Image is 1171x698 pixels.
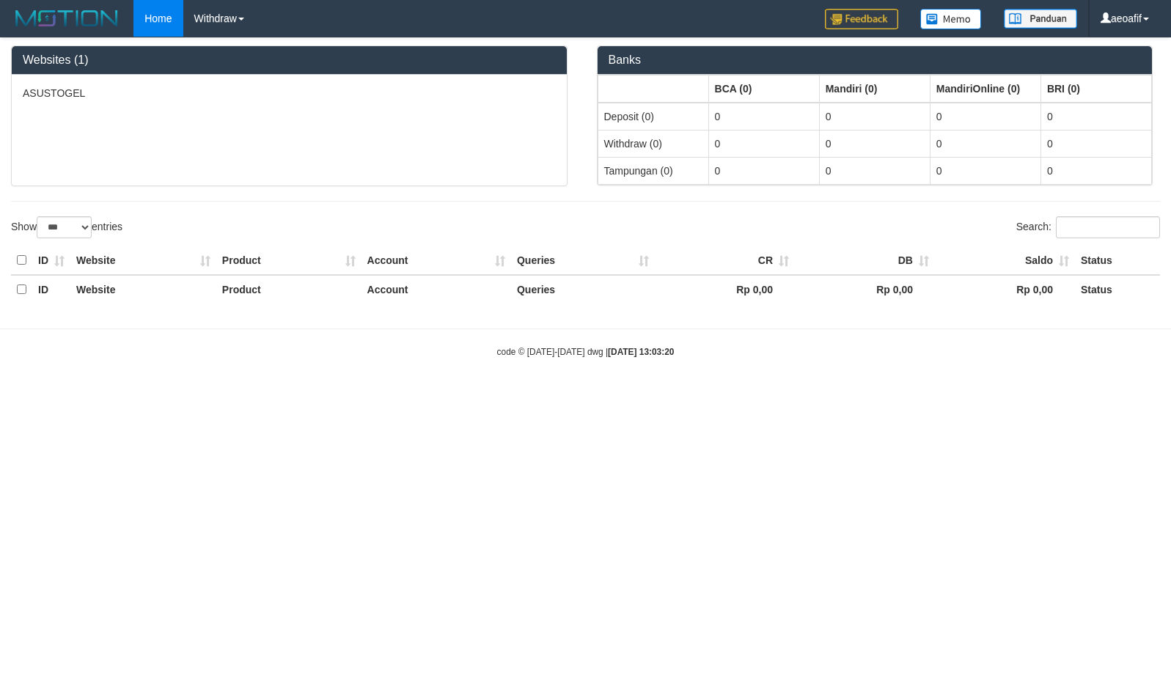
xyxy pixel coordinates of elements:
td: 0 [819,103,930,131]
h3: Banks [609,54,1142,67]
th: CR [655,246,795,275]
td: 0 [930,103,1040,131]
th: Account [361,275,511,304]
th: Saldo [935,246,1075,275]
th: Account [361,246,511,275]
th: Group: activate to sort column ascending [930,75,1040,103]
th: Group: activate to sort column ascending [1040,75,1151,103]
img: panduan.png [1004,9,1077,29]
label: Show entries [11,216,122,238]
td: 0 [708,157,819,184]
th: Group: activate to sort column ascending [819,75,930,103]
th: Status [1075,246,1160,275]
td: 0 [1040,103,1151,131]
td: Tampungan (0) [598,157,708,184]
td: 0 [819,130,930,157]
th: Queries [511,246,655,275]
td: 0 [930,157,1040,184]
th: Product [216,275,361,304]
th: Group: activate to sort column ascending [598,75,708,103]
td: 0 [1040,130,1151,157]
th: Product [216,246,361,275]
strong: [DATE] 13:03:20 [608,347,674,357]
th: Website [70,275,216,304]
td: Withdraw (0) [598,130,708,157]
td: 0 [708,103,819,131]
img: MOTION_logo.png [11,7,122,29]
td: Deposit (0) [598,103,708,131]
th: Queries [511,275,655,304]
th: Rp 0,00 [935,275,1075,304]
th: Rp 0,00 [795,275,935,304]
h3: Websites (1) [23,54,556,67]
td: 0 [930,130,1040,157]
td: 0 [1040,157,1151,184]
th: Status [1075,275,1160,304]
input: Search: [1056,216,1160,238]
td: 0 [708,130,819,157]
img: Button%20Memo.svg [920,9,982,29]
th: DB [795,246,935,275]
p: ASUSTOGEL [23,86,556,100]
th: Website [70,246,216,275]
td: 0 [819,157,930,184]
th: Rp 0,00 [655,275,795,304]
img: Feedback.jpg [825,9,898,29]
th: Group: activate to sort column ascending [708,75,819,103]
th: ID [32,246,70,275]
label: Search: [1016,216,1160,238]
small: code © [DATE]-[DATE] dwg | [497,347,675,357]
select: Showentries [37,216,92,238]
th: ID [32,275,70,304]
